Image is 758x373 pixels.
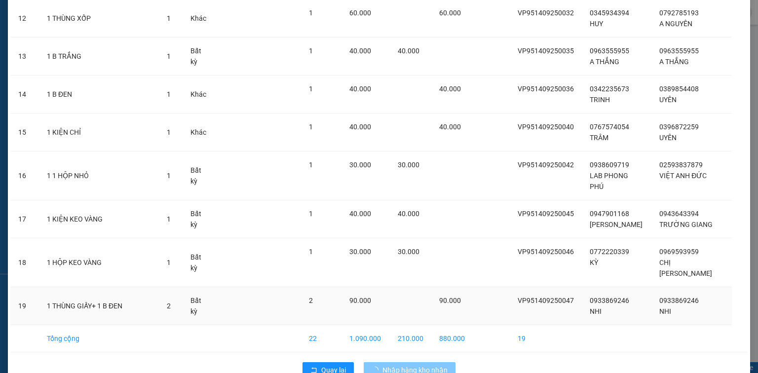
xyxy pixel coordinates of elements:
[10,151,39,200] td: 16
[518,9,574,17] span: VP951409250032
[349,9,371,17] span: 60.000
[659,221,713,228] span: TRƯỜNG GIANG
[659,20,692,28] span: A NGUYÊN
[659,172,707,180] span: VIỆT ANH ĐỨC
[309,85,313,93] span: 1
[349,161,371,169] span: 30.000
[510,325,582,352] td: 19
[590,172,628,190] span: LAB PHONG PHÚ
[341,325,390,352] td: 1.090.000
[439,85,461,93] span: 40.000
[590,307,602,315] span: NHI
[659,259,712,277] span: CHỊ [PERSON_NAME]
[183,151,217,200] td: Bất kỳ
[167,52,171,60] span: 1
[301,325,341,352] td: 22
[10,113,39,151] td: 15
[183,75,217,113] td: Khác
[659,210,699,218] span: 0943643394
[518,297,574,304] span: VP951409250047
[398,161,419,169] span: 30.000
[398,210,419,218] span: 40.000
[590,259,598,266] span: KỲ
[431,325,473,352] td: 880.000
[183,37,217,75] td: Bất kỳ
[590,9,629,17] span: 0345934394
[64,14,95,95] b: Biên nhận gởi hàng hóa
[590,221,643,228] span: [PERSON_NAME]
[349,85,371,93] span: 40.000
[659,58,689,66] span: A THẮNG
[439,9,461,17] span: 60.000
[10,200,39,238] td: 17
[590,96,610,104] span: TRINH
[309,9,313,17] span: 1
[659,123,699,131] span: 0396872259
[439,123,461,131] span: 40.000
[167,259,171,266] span: 1
[659,307,671,315] span: NHI
[309,210,313,218] span: 1
[349,123,371,131] span: 40.000
[590,248,629,256] span: 0772220339
[309,47,313,55] span: 1
[590,85,629,93] span: 0342235673
[590,161,629,169] span: 0938609719
[518,210,574,218] span: VP951409250045
[398,248,419,256] span: 30.000
[167,14,171,22] span: 1
[167,128,171,136] span: 1
[39,75,159,113] td: 1 B ĐEN
[518,123,574,131] span: VP951409250040
[349,297,371,304] span: 90.000
[10,75,39,113] td: 14
[659,248,699,256] span: 0969593959
[590,58,619,66] span: A THẮNG
[183,200,217,238] td: Bất kỳ
[167,172,171,180] span: 1
[659,297,699,304] span: 0933869246
[39,151,159,200] td: 1 1 HỘP NHỎ
[10,238,39,287] td: 18
[39,238,159,287] td: 1 HỘP KEO VÀNG
[659,134,677,142] span: UYÊN
[590,210,629,218] span: 0947901168
[390,325,431,352] td: 210.000
[349,210,371,218] span: 40.000
[167,302,171,310] span: 2
[183,238,217,287] td: Bất kỳ
[12,64,54,110] b: An Anh Limousine
[39,287,159,325] td: 1 THÙNG GIẤY+ 1 B ĐEN
[167,215,171,223] span: 1
[309,248,313,256] span: 1
[309,297,313,304] span: 2
[659,47,699,55] span: 0963555955
[590,47,629,55] span: 0963555955
[309,123,313,131] span: 1
[590,134,608,142] span: TRÂM
[183,113,217,151] td: Khác
[39,325,159,352] td: Tổng cộng
[10,287,39,325] td: 19
[10,37,39,75] td: 13
[183,287,217,325] td: Bất kỳ
[590,20,603,28] span: HUY
[39,113,159,151] td: 1 KIỆN CHỈ
[39,200,159,238] td: 1 KIỆN KEO VÀNG
[590,123,629,131] span: 0767574054
[39,37,159,75] td: 1 B TRẮNG
[349,248,371,256] span: 30.000
[518,85,574,93] span: VP951409250036
[659,9,699,17] span: 0792785193
[659,85,699,93] span: 0389854408
[439,297,461,304] span: 90.000
[659,161,703,169] span: 02593837879
[518,161,574,169] span: VP951409250042
[398,47,419,55] span: 40.000
[518,248,574,256] span: VP951409250046
[167,90,171,98] span: 1
[659,96,677,104] span: UYÊN
[518,47,574,55] span: VP951409250035
[590,297,629,304] span: 0933869246
[349,47,371,55] span: 40.000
